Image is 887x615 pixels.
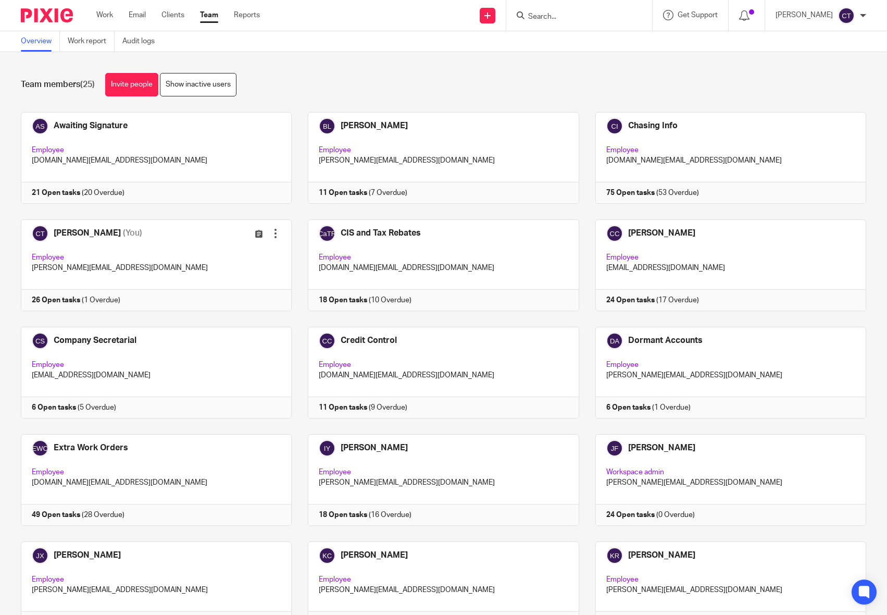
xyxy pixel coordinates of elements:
[200,10,218,20] a: Team
[234,10,260,20] a: Reports
[21,79,95,90] h1: Team members
[678,11,718,19] span: Get Support
[160,73,236,96] a: Show inactive users
[21,31,60,52] a: Overview
[161,10,184,20] a: Clients
[776,10,833,20] p: [PERSON_NAME]
[80,80,95,89] span: (25)
[527,13,621,22] input: Search
[122,31,163,52] a: Audit logs
[68,31,115,52] a: Work report
[96,10,113,20] a: Work
[21,8,73,22] img: Pixie
[838,7,855,24] img: svg%3E
[105,73,158,96] a: Invite people
[129,10,146,20] a: Email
